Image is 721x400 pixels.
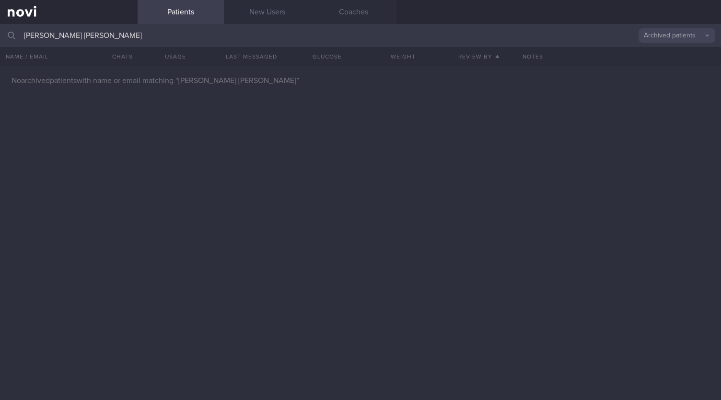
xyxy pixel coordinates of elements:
[138,47,213,66] div: Usage
[213,47,289,66] button: Last Messaged
[99,47,138,66] button: Chats
[441,47,517,66] button: Review By
[289,47,365,66] button: Glucose
[365,47,441,66] button: Weight
[639,28,715,43] button: Archived patients
[517,47,721,66] div: Notes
